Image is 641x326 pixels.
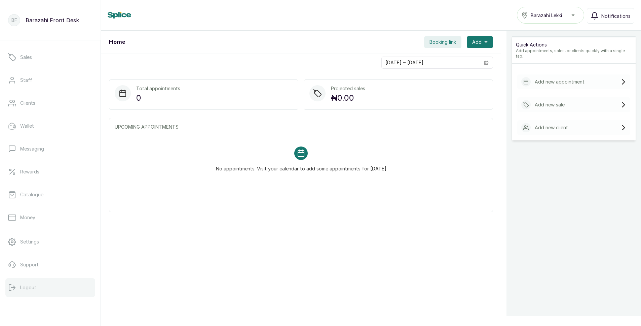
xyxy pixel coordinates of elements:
[216,160,386,172] p: No appointments. Visit your calendar to add some appointments for [DATE]
[20,77,32,84] p: Staff
[601,12,631,20] span: Notifications
[472,39,482,45] span: Add
[20,261,39,268] p: Support
[424,36,461,48] button: Booking link
[429,39,456,45] span: Booking link
[5,185,95,204] a: Catalogue
[20,100,35,106] p: Clients
[20,214,35,221] p: Money
[20,238,39,245] p: Settings
[5,139,95,158] a: Messaging
[5,117,95,135] a: Wallet
[382,57,480,68] input: Select date
[5,71,95,90] a: Staff
[5,255,95,274] a: Support
[516,48,632,59] p: Add appointments, sales, or clients quickly with a single tap.
[109,38,125,46] h1: Home
[484,60,489,65] svg: calendar
[136,92,180,104] p: 0
[331,92,365,104] p: ₦0.00
[26,16,79,24] p: Barazahi Front Desk
[467,36,493,48] button: Add
[535,124,568,131] p: Add new client
[11,17,17,24] p: BF
[5,278,95,297] button: Logout
[5,48,95,67] a: Sales
[5,208,95,227] a: Money
[535,101,565,108] p: Add new sale
[531,12,562,19] span: Barazahi Lekki
[331,85,365,92] p: Projected sales
[115,124,487,130] p: UPCOMING APPOINTMENTS
[136,85,180,92] p: Total appointments
[5,94,95,112] a: Clients
[20,54,32,61] p: Sales
[5,162,95,181] a: Rewards
[516,41,632,48] p: Quick Actions
[587,8,634,24] button: Notifications
[517,7,584,24] button: Barazahi Lekki
[20,168,39,175] p: Rewards
[20,191,43,198] p: Catalogue
[5,232,95,251] a: Settings
[20,145,44,152] p: Messaging
[20,284,36,291] p: Logout
[535,78,585,85] p: Add new appointment
[20,123,34,129] p: Wallet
